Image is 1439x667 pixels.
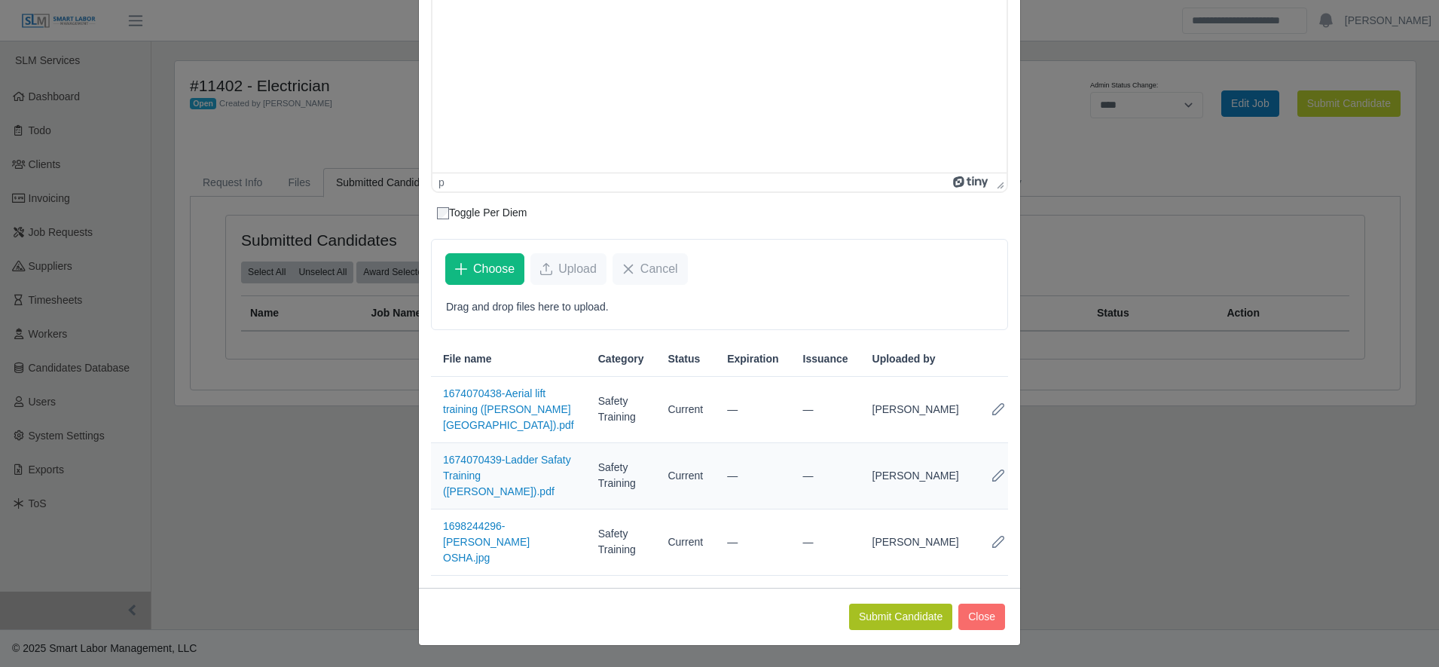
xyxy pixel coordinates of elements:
[558,260,597,278] span: Upload
[791,509,860,576] td: —
[791,443,860,509] td: —
[983,460,1013,491] button: Row Edit
[655,509,715,576] td: Current
[860,443,971,509] td: [PERSON_NAME]
[803,351,848,367] span: Issuance
[443,351,492,367] span: File name
[715,509,790,576] td: —
[953,176,991,188] a: Powered by Tiny
[860,509,971,576] td: [PERSON_NAME]
[443,520,530,564] a: 1698244296-[PERSON_NAME] OSHA.jpg
[991,173,1007,191] div: Press the Up and Down arrow keys to resize the editor.
[860,377,971,443] td: [PERSON_NAME]
[446,299,993,315] p: Drag and drop files here to upload.
[849,604,952,630] button: Submit Candidate
[586,509,656,576] td: Safety Training
[437,205,527,221] label: Toggle Per Diem
[655,443,715,509] td: Current
[443,387,574,431] a: 1674070438-Aerial lift training ([PERSON_NAME][GEOGRAPHIC_DATA]).pdf
[983,527,1013,557] button: Row Edit
[586,443,656,509] td: Safety Training
[473,260,515,278] span: Choose
[443,454,571,497] a: 1674070439-Ladder Safaty Training ([PERSON_NAME]).pdf
[530,253,606,285] button: Upload
[983,394,1013,424] button: Row Edit
[655,377,715,443] td: Current
[727,351,778,367] span: Expiration
[791,377,860,443] td: —
[445,253,524,285] button: Choose
[437,207,449,219] input: Toggle Per Diem
[872,351,936,367] span: Uploaded by
[613,253,688,285] button: Cancel
[640,260,678,278] span: Cancel
[586,377,656,443] td: Safety Training
[598,351,644,367] span: Category
[668,351,700,367] span: Status
[715,443,790,509] td: —
[715,377,790,443] td: —
[958,604,1005,630] button: Close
